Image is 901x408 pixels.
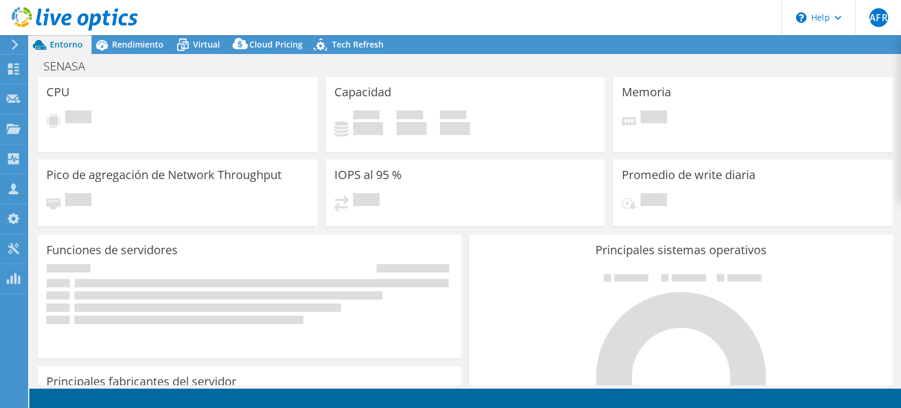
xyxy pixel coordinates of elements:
[641,193,667,209] span: Pendiente
[353,110,380,122] span: Used
[46,168,282,181] h3: Pico de agregación de Network Throughput
[622,86,671,99] h3: Memoria
[478,244,884,257] h3: Principales sistemas operativos
[622,168,756,181] h3: Promedio de write diaria
[46,244,178,257] h3: Funciones de servidores
[193,39,220,50] span: Virtual
[397,122,426,135] h4: 0 GiB
[641,110,667,126] span: Pendiente
[440,122,470,135] h4: 0 GiB
[353,193,380,209] span: Pendiente
[353,122,383,135] h4: 0 GiB
[65,110,92,126] span: Pendiente
[796,12,807,23] svg: \n
[38,60,103,73] h1: SENASA
[50,39,83,50] span: Entorno
[46,86,70,99] h3: CPU
[65,193,92,209] span: Pendiente
[397,110,423,122] span: Libre
[334,86,391,99] h3: Capacidad
[440,110,466,122] span: Total
[334,168,402,181] h3: IOPS al 95 %
[332,39,384,50] span: Tech Refresh
[46,375,236,388] h3: Principales fabricantes del servidor
[869,8,888,27] span: AFR
[249,39,303,50] span: Cloud Pricing
[112,39,164,50] span: Rendimiento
